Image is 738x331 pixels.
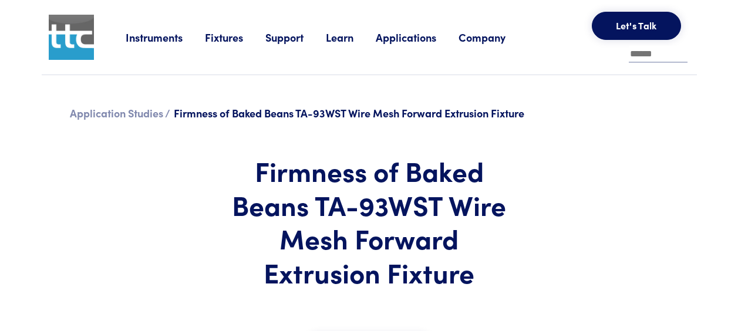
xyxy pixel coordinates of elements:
[376,30,459,45] a: Applications
[126,30,205,45] a: Instruments
[205,30,265,45] a: Fixtures
[265,30,326,45] a: Support
[592,12,681,40] button: Let's Talk
[326,30,376,45] a: Learn
[223,154,515,289] h1: Firmness of Baked Beans TA-93WST Wire Mesh Forward Extrusion Fixture
[49,15,94,60] img: ttc_logo_1x1_v1.0.png
[174,106,524,120] span: Firmness of Baked Beans TA-93WST Wire Mesh Forward Extrusion Fixture
[70,106,170,120] a: Application Studies /
[459,30,528,45] a: Company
